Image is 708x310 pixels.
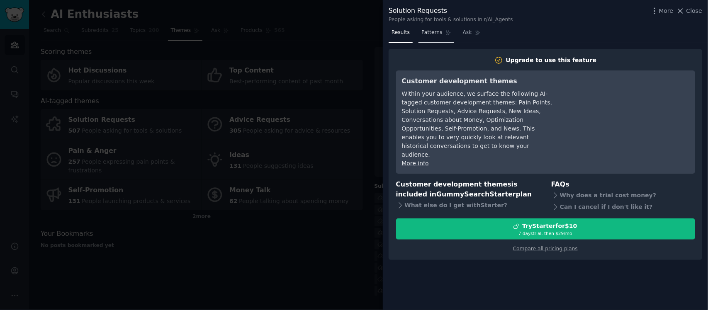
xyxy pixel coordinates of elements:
[460,26,484,43] a: Ask
[565,76,689,138] iframe: YouTube video player
[659,7,674,15] span: More
[513,246,578,252] a: Compare all pricing plans
[650,7,674,15] button: More
[396,218,695,240] button: TryStarterfor$107 daystrial, then $29/mo
[402,90,553,159] div: Within your audience, we surface the following AI-tagged customer development themes: Pain Points...
[676,7,702,15] button: Close
[389,6,513,16] div: Solution Requests
[551,189,695,201] div: Why does a trial cost money?
[402,76,553,87] h3: Customer development themes
[418,26,454,43] a: Patterns
[402,160,429,167] a: More info
[551,179,695,190] h3: FAQs
[397,230,695,236] div: 7 days trial, then $ 29 /mo
[392,29,410,36] span: Results
[506,56,597,65] div: Upgrade to use this feature
[463,29,472,36] span: Ask
[389,16,513,24] div: People asking for tools & solutions in r/AI_Agents
[522,222,577,230] div: Try Starter for $10
[551,201,695,213] div: Can I cancel if I don't like it?
[421,29,442,36] span: Patterns
[436,190,516,198] span: GummySearch Starter
[396,200,540,211] div: What else do I get with Starter ?
[396,179,540,200] h3: Customer development themes is included in plan
[389,26,413,43] a: Results
[686,7,702,15] span: Close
